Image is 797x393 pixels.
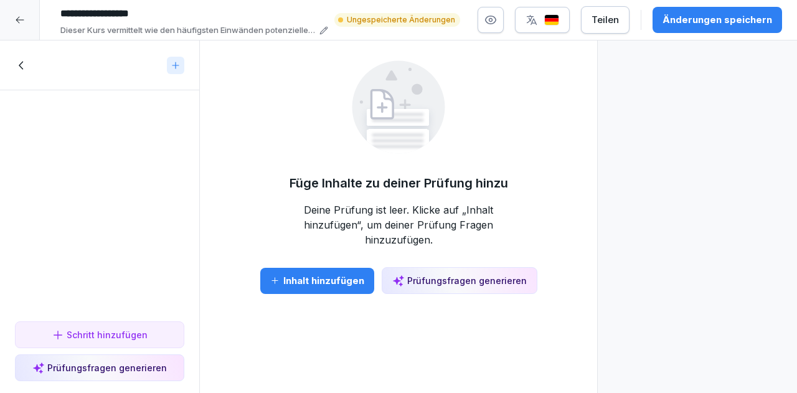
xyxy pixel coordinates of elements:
button: Schritt hinzufügen [15,321,184,348]
img: de.svg [544,14,559,26]
div: Schritt hinzufügen [52,328,148,341]
div: Prüfungsfragen generieren [32,361,167,374]
img: empty.svg [352,60,445,154]
div: Änderungen speichern [663,13,772,27]
p: Dieser Kurs vermittelt wie den häufigsten Einwänden potenzieller Partner umzugehen und diese erfo... [60,24,316,37]
button: Änderungen speichern [653,7,782,33]
button: Prüfungsfragen generieren [15,354,184,381]
h5: Füge Inhalte zu deiner Prüfung hinzu [290,174,508,192]
p: Ungespeicherte Änderungen [347,14,455,26]
button: Teilen [581,6,630,34]
div: Inhalt hinzufügen [270,274,364,288]
div: Teilen [592,13,619,27]
button: Prüfungsfragen generieren [382,267,537,294]
div: Prüfungsfragen generieren [392,274,527,287]
p: Deine Prüfung ist leer. Klicke auf „Inhalt hinzufügen“, um deiner Prüfung Fragen hinzuzufügen. [274,202,523,247]
button: Inhalt hinzufügen [260,268,374,294]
